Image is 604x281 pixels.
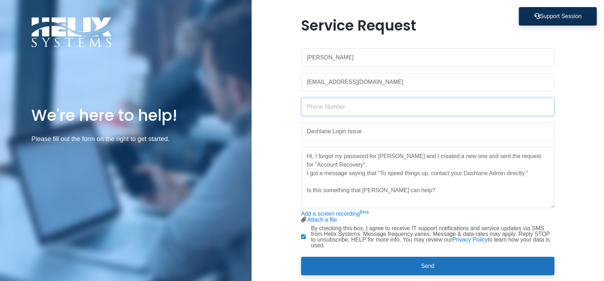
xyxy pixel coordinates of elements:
[301,257,555,275] button: Send
[31,134,220,144] p: Please fill out the form on the right to get started.
[452,237,488,243] a: Privacy Policy
[301,98,555,116] input: Phone Number
[307,217,337,223] a: Attach a file
[311,226,555,248] label: By checking this box, I agree to receive IT support notifications and service updates via SMS fro...
[360,210,369,215] sup: Beta
[301,123,555,141] input: Subject
[301,211,369,217] a: Add a screen recordingBeta
[519,7,597,26] button: Support Session
[301,17,555,34] h1: Service Request
[301,73,555,92] input: Work Email
[31,17,112,47] img: Logo
[31,105,220,125] h1: We're here to help!
[301,48,555,67] input: Name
